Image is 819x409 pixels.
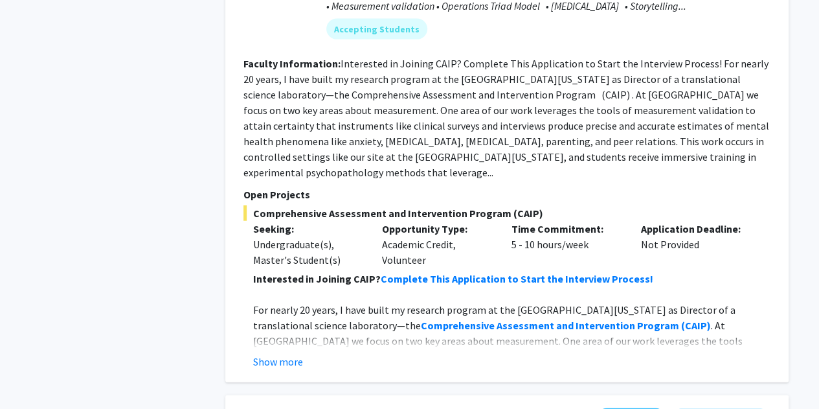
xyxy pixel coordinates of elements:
div: Undergraduate(s), Master's Student(s) [253,237,363,268]
strong: Interested in Joining CAIP? [253,272,381,285]
div: Not Provided [631,221,761,268]
button: Show more [253,354,303,369]
mat-chip: Accepting Students [326,19,427,40]
p: Seeking: [253,221,363,237]
iframe: Chat [10,351,55,399]
p: Time Commitment: [511,221,622,237]
div: 5 - 10 hours/week [502,221,631,268]
p: Opportunity Type: [382,221,492,237]
div: Academic Credit, Volunteer [372,221,502,268]
b: Faculty Information: [243,57,341,70]
a: Comprehensive Assessment and Intervention Program (CAIP) [421,319,711,332]
p: Application Deadline: [641,221,751,237]
a: Complete This Application to Start the Interview Process! [381,272,653,285]
fg-read-more: Interested in Joining CAIP? Complete This Application to Start the Interview Process! For nearly ... [243,57,769,179]
p: Open Projects [243,187,770,202]
span: Comprehensive Assessment and Intervention Program (CAIP) [243,205,770,221]
strong: (CAIP) [681,319,711,332]
strong: Comprehensive Assessment and Intervention Program [421,319,679,332]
